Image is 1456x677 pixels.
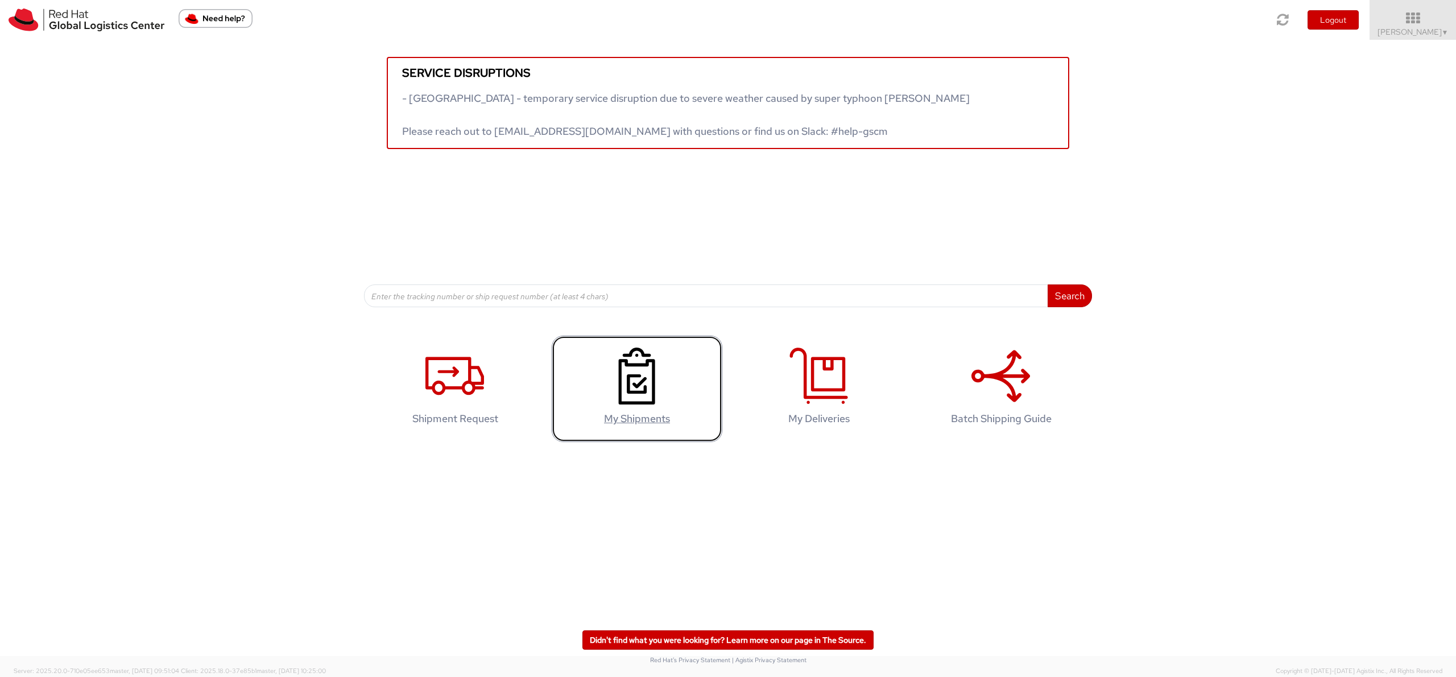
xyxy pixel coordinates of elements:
span: [PERSON_NAME] [1378,27,1449,37]
a: My Deliveries [734,336,904,442]
a: Didn't find what you were looking for? Learn more on our page in The Source. [582,630,874,650]
button: Search [1048,284,1092,307]
span: master, [DATE] 09:51:04 [110,667,179,675]
a: Shipment Request [370,336,540,442]
a: My Shipments [552,336,722,442]
span: Client: 2025.18.0-37e85b1 [181,667,326,675]
span: Server: 2025.20.0-710e05ee653 [14,667,179,675]
a: | Agistix Privacy Statement [732,656,806,664]
a: Batch Shipping Guide [916,336,1086,442]
h4: Shipment Request [382,413,528,424]
span: master, [DATE] 10:25:00 [257,667,326,675]
input: Enter the tracking number or ship request number (at least 4 chars) [364,284,1048,307]
span: - [GEOGRAPHIC_DATA] - temporary service disruption due to severe weather caused by super typhoon ... [402,92,970,138]
a: Service disruptions - [GEOGRAPHIC_DATA] - temporary service disruption due to severe weather caus... [387,57,1069,149]
span: Copyright © [DATE]-[DATE] Agistix Inc., All Rights Reserved [1276,667,1442,676]
h4: Batch Shipping Guide [928,413,1074,424]
button: Need help? [179,9,253,28]
h4: My Deliveries [746,413,892,424]
h5: Service disruptions [402,67,1054,79]
button: Logout [1308,10,1359,30]
span: ▼ [1442,28,1449,37]
a: Red Hat's Privacy Statement [650,656,730,664]
h4: My Shipments [564,413,710,424]
img: rh-logistics-00dfa346123c4ec078e1.svg [9,9,164,31]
